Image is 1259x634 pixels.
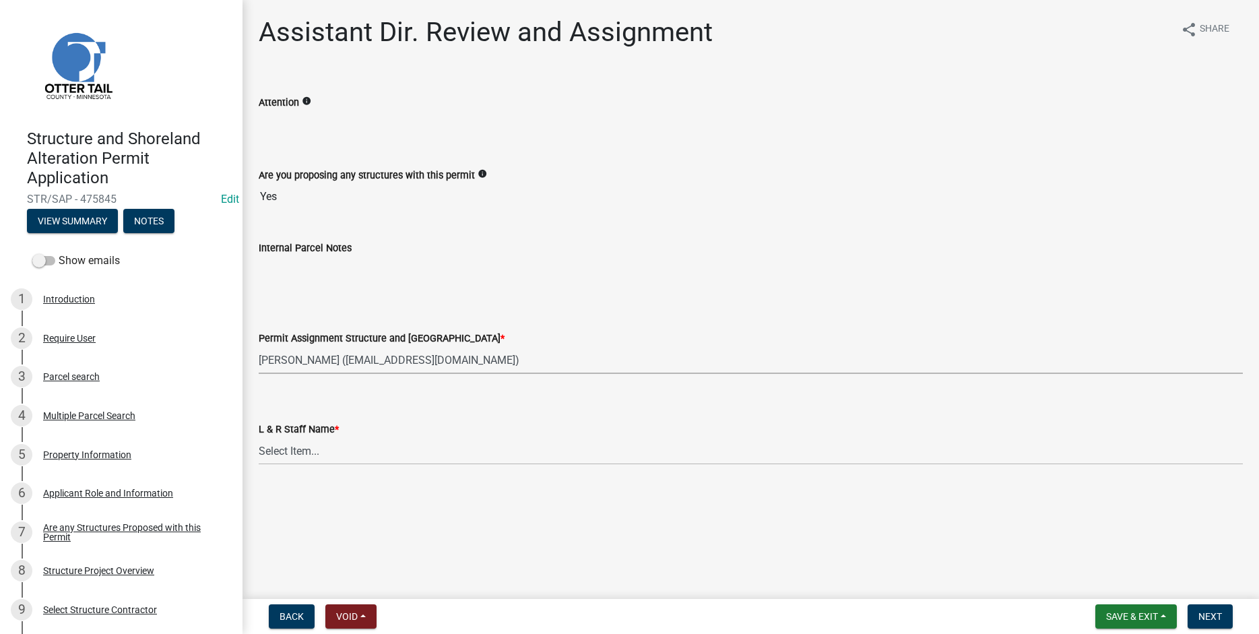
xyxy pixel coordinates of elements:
[325,604,377,629] button: Void
[1106,611,1158,622] span: Save & Exit
[11,482,32,504] div: 6
[27,209,118,233] button: View Summary
[43,411,135,420] div: Multiple Parcel Search
[11,444,32,466] div: 5
[27,14,128,115] img: Otter Tail County, Minnesota
[43,605,157,614] div: Select Structure Contractor
[259,334,505,344] label: Permit Assignment Structure and [GEOGRAPHIC_DATA]
[1200,22,1229,38] span: Share
[27,217,118,228] wm-modal-confirm: Summary
[11,405,32,426] div: 4
[32,253,120,269] label: Show emails
[302,96,311,106] i: info
[43,372,100,381] div: Parcel search
[43,523,221,542] div: Are any Structures Proposed with this Permit
[336,611,358,622] span: Void
[1188,604,1233,629] button: Next
[259,16,713,49] h1: Assistant Dir. Review and Assignment
[1181,22,1197,38] i: share
[269,604,315,629] button: Back
[27,193,216,205] span: STR/SAP - 475845
[11,366,32,387] div: 3
[478,169,487,179] i: info
[11,521,32,543] div: 7
[43,566,154,575] div: Structure Project Overview
[43,450,131,459] div: Property Information
[123,217,174,228] wm-modal-confirm: Notes
[11,288,32,310] div: 1
[259,244,352,253] label: Internal Parcel Notes
[43,488,173,498] div: Applicant Role and Information
[27,129,232,187] h4: Structure and Shoreland Alteration Permit Application
[221,193,239,205] wm-modal-confirm: Edit Application Number
[221,193,239,205] a: Edit
[43,334,96,343] div: Require User
[1198,611,1222,622] span: Next
[259,425,339,435] label: L & R Staff Name
[11,327,32,349] div: 2
[11,560,32,581] div: 8
[123,209,174,233] button: Notes
[43,294,95,304] div: Introduction
[1170,16,1240,42] button: shareShare
[11,599,32,621] div: 9
[259,171,475,181] label: Are you proposing any structures with this permit
[280,611,304,622] span: Back
[1095,604,1177,629] button: Save & Exit
[259,98,299,108] label: Attention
